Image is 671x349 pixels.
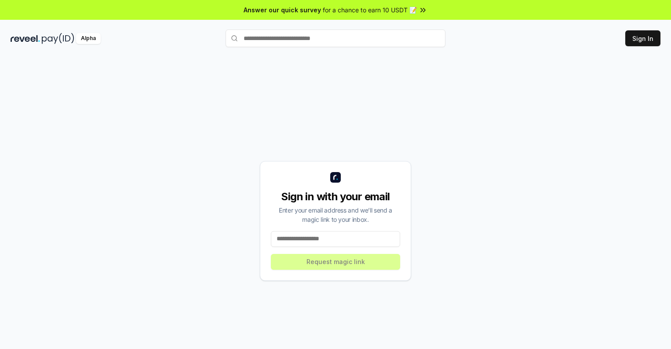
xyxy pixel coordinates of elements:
[271,206,400,224] div: Enter your email address and we’ll send a magic link to your inbox.
[76,33,101,44] div: Alpha
[625,30,660,46] button: Sign In
[11,33,40,44] img: reveel_dark
[244,5,321,15] span: Answer our quick survey
[323,5,417,15] span: for a chance to earn 10 USDT 📝
[271,190,400,204] div: Sign in with your email
[330,172,341,183] img: logo_small
[42,33,74,44] img: pay_id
